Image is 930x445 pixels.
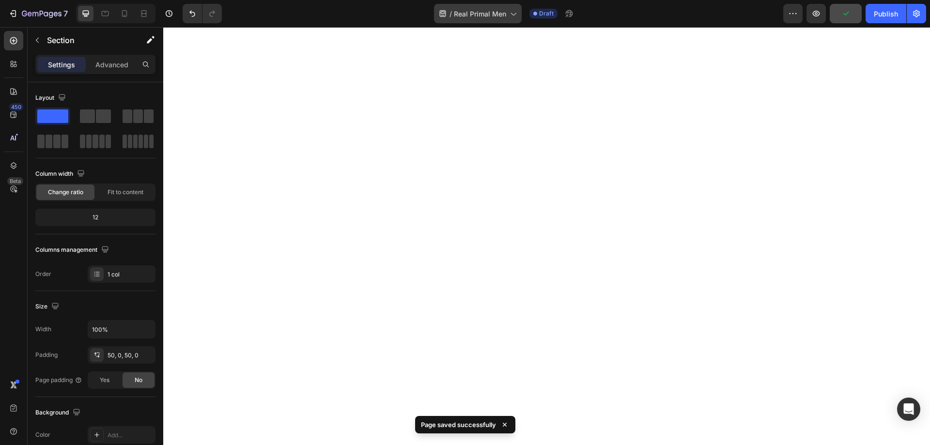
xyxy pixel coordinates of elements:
span: Change ratio [48,188,83,197]
div: Undo/Redo [183,4,222,23]
span: Real Primal Men [454,9,506,19]
div: Padding [35,351,58,359]
p: Page saved successfully [421,420,496,430]
div: 1 col [108,270,153,279]
div: Column width [35,168,87,181]
div: Layout [35,92,68,105]
div: Open Intercom Messenger [897,398,920,421]
iframe: To enrich screen reader interactions, please activate Accessibility in Grammarly extension settings [163,27,930,445]
p: Section [47,34,126,46]
span: Draft [539,9,554,18]
p: Settings [48,60,75,70]
div: Width [35,325,51,334]
div: 12 [37,211,154,224]
p: 7 [63,8,68,19]
div: 50, 0, 50, 0 [108,351,153,360]
div: Publish [874,9,898,19]
span: Yes [100,376,109,384]
input: Auto [88,321,155,338]
div: 450 [9,103,23,111]
div: Color [35,430,50,439]
span: / [449,9,452,19]
div: Beta [7,177,23,185]
div: Add... [108,431,153,440]
div: Columns management [35,244,111,257]
div: Background [35,406,82,419]
div: Page padding [35,376,82,384]
div: Size [35,300,61,313]
span: Fit to content [108,188,143,197]
button: Publish [866,4,906,23]
span: No [135,376,142,384]
button: 7 [4,4,72,23]
p: Advanced [95,60,128,70]
div: Order [35,270,51,278]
